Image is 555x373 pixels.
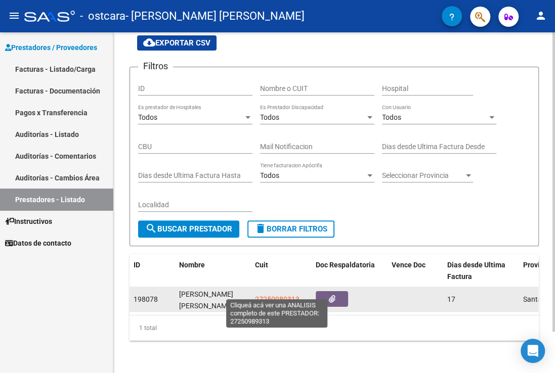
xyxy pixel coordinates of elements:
mat-icon: person [535,10,547,22]
mat-icon: menu [8,10,20,22]
span: Todos [260,113,279,121]
span: Todos [260,171,279,179]
span: Borrar Filtros [254,224,327,234]
span: Prestadores / Proveedores [5,42,97,53]
span: Doc Respaldatoria [316,261,375,269]
mat-icon: cloud_download [143,36,155,49]
mat-icon: search [145,222,157,235]
span: Provincia [523,261,553,269]
span: ID [134,261,140,269]
span: Santa Fe [523,295,551,303]
span: 198078 [134,295,158,303]
span: Dias desde Ultima Factura [447,261,505,281]
button: Exportar CSV [137,35,217,51]
div: 1 total [130,315,539,341]
div: Open Intercom Messenger [521,339,545,363]
button: Borrar Filtros [247,220,334,238]
datatable-header-cell: Dias desde Ultima Factura [443,254,519,288]
datatable-header-cell: Doc Respaldatoria [312,254,388,288]
span: Datos de contacto [5,238,71,249]
span: Exportar CSV [143,38,210,48]
h3: Filtros [138,59,173,73]
span: Instructivos [5,216,52,227]
span: Vence Doc [392,261,425,269]
span: Buscar Prestador [145,224,232,234]
span: 27250989313 [255,295,300,303]
span: Todos [138,113,157,121]
span: - [PERSON_NAME] [PERSON_NAME] [125,5,305,27]
span: - ostcara [80,5,125,27]
span: Seleccionar Provincia [382,171,464,180]
mat-icon: delete [254,222,267,235]
span: Nombre [179,261,205,269]
datatable-header-cell: ID [130,254,175,288]
span: Cuit [255,261,268,269]
datatable-header-cell: Vence Doc [388,254,443,288]
div: [PERSON_NAME] [PERSON_NAME] [179,289,247,310]
datatable-header-cell: Nombre [175,254,251,288]
span: 17 [447,295,455,303]
datatable-header-cell: Cuit [251,254,312,288]
span: Todos [382,113,401,121]
button: Buscar Prestador [138,220,239,238]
